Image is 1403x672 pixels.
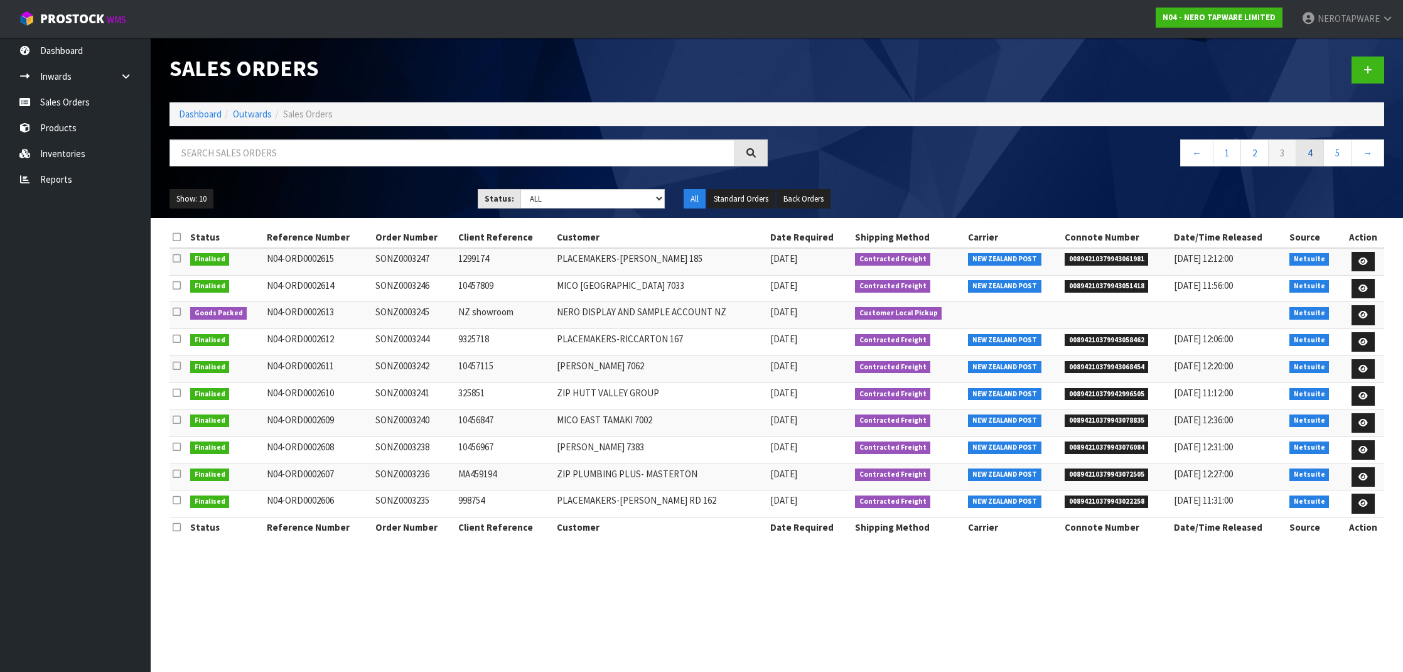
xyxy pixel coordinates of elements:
[283,108,333,120] span: Sales Orders
[1174,333,1233,345] span: [DATE] 12:06:00
[455,355,554,382] td: 10457115
[554,490,767,518] td: PLACEMAKERS-[PERSON_NAME] RD 162
[264,436,372,463] td: N04-ORD0002608
[965,518,1062,538] th: Carrier
[1296,139,1324,166] a: 4
[169,57,768,81] h1: Sales Orders
[1286,518,1342,538] th: Source
[554,382,767,409] td: ZIP HUTT VALLEY GROUP
[855,280,931,293] span: Contracted Freight
[187,227,264,247] th: Status
[855,496,931,508] span: Contracted Freight
[1289,415,1330,427] span: Netsuite
[264,328,372,355] td: N04-ORD0002612
[1174,441,1233,453] span: [DATE] 12:31:00
[1323,139,1352,166] a: 5
[968,442,1041,454] span: NEW ZEALAND POST
[855,442,931,454] span: Contracted Freight
[1065,469,1149,481] span: 00894210379943072505
[554,227,767,247] th: Customer
[1289,361,1330,374] span: Netsuite
[770,414,797,426] span: [DATE]
[1351,139,1384,166] a: →
[767,227,852,247] th: Date Required
[190,442,230,454] span: Finalised
[169,139,735,166] input: Search sales orders
[770,494,797,506] span: [DATE]
[1065,280,1149,293] span: 00894210379943051418
[1174,360,1233,372] span: [DATE] 12:20:00
[554,355,767,382] td: [PERSON_NAME] 7062
[1171,227,1286,247] th: Date/Time Released
[707,189,775,209] button: Standard Orders
[1289,253,1330,266] span: Netsuite
[107,14,126,26] small: WMS
[554,436,767,463] td: [PERSON_NAME] 7383
[1163,12,1276,23] strong: N04 - NERO TAPWARE LIMITED
[770,387,797,399] span: [DATE]
[372,227,455,247] th: Order Number
[233,108,272,120] a: Outwards
[554,248,767,275] td: PLACEMAKERS-[PERSON_NAME] 185
[770,252,797,264] span: [DATE]
[372,328,455,355] td: SONZ0003244
[190,415,230,427] span: Finalised
[855,361,931,374] span: Contracted Freight
[372,409,455,436] td: SONZ0003240
[1062,518,1171,538] th: Connote Number
[455,248,554,275] td: 1299174
[554,463,767,490] td: ZIP PLUMBING PLUS- MASTERTON
[372,355,455,382] td: SONZ0003242
[968,361,1041,374] span: NEW ZEALAND POST
[855,388,931,401] span: Contracted Freight
[264,302,372,329] td: N04-ORD0002613
[264,227,372,247] th: Reference Number
[190,253,230,266] span: Finalised
[455,328,554,355] td: 9325718
[1171,518,1286,538] th: Date/Time Released
[1342,518,1384,538] th: Action
[372,382,455,409] td: SONZ0003241
[19,11,35,26] img: cube-alt.png
[190,469,230,481] span: Finalised
[968,388,1041,401] span: NEW ZEALAND POST
[968,415,1041,427] span: NEW ZEALAND POST
[855,334,931,347] span: Contracted Freight
[179,108,222,120] a: Dashboard
[190,361,230,374] span: Finalised
[187,518,264,538] th: Status
[372,436,455,463] td: SONZ0003238
[455,490,554,518] td: 998754
[1289,496,1330,508] span: Netsuite
[264,248,372,275] td: N04-ORD0002615
[554,409,767,436] td: MICO EAST TAMAKI 7002
[372,518,455,538] th: Order Number
[190,388,230,401] span: Finalised
[455,382,554,409] td: 325851
[1062,227,1171,247] th: Connote Number
[770,306,797,318] span: [DATE]
[372,302,455,329] td: SONZ0003245
[372,275,455,302] td: SONZ0003246
[190,334,230,347] span: Finalised
[684,189,706,209] button: All
[787,139,1385,170] nav: Page navigation
[1065,496,1149,508] span: 00894210379943022258
[1174,279,1233,291] span: [DATE] 11:56:00
[190,280,230,293] span: Finalised
[855,469,931,481] span: Contracted Freight
[968,469,1041,481] span: NEW ZEALAND POST
[1065,415,1149,427] span: 00894210379943078835
[770,360,797,372] span: [DATE]
[770,468,797,480] span: [DATE]
[455,275,554,302] td: 10457809
[1174,414,1233,426] span: [DATE] 12:36:00
[554,302,767,329] td: NERO DISPLAY AND SAMPLE ACCOUNT NZ
[968,280,1041,293] span: NEW ZEALAND POST
[264,490,372,518] td: N04-ORD0002606
[554,275,767,302] td: MICO [GEOGRAPHIC_DATA] 7033
[855,415,931,427] span: Contracted Freight
[372,463,455,490] td: SONZ0003236
[1065,442,1149,454] span: 00894210379943076084
[169,189,213,209] button: Show: 10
